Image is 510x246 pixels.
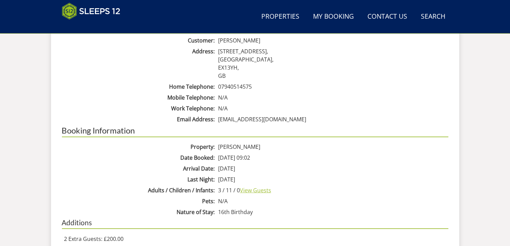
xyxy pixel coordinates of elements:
[365,9,410,24] a: Contact Us
[62,154,216,162] dt: Date Booked
[62,219,448,229] h4: Additions
[62,234,448,244] li: 2 Extra Guests: £200.00
[62,143,216,151] dt: Property
[311,9,357,24] a: My Booking
[62,83,216,91] dt: Home Telephone
[418,9,448,24] a: Search
[62,186,216,194] dt: Adults / Children / Infants
[216,208,448,216] dd: 16th Birthday
[216,93,448,102] dd: N/A
[59,24,130,30] iframe: Customer reviews powered by Trustpilot
[62,115,216,123] dt: Email Address
[216,154,448,162] dd: [DATE] 09:02
[216,115,448,123] dd: [EMAIL_ADDRESS][DOMAIN_NAME]
[259,9,302,24] a: Properties
[62,197,216,205] dt: Pets
[78,9,86,17] button: Open LiveChat chat widget
[62,47,216,55] dt: Address
[62,104,216,112] dt: Work Telephone
[216,164,448,173] dd: [DATE]
[62,93,216,102] dt: Mobile Telephone
[216,197,448,205] dd: N/A
[62,36,216,45] dt: Customer
[240,187,271,194] a: View Guests
[216,36,448,45] dd: [PERSON_NAME]
[216,175,448,183] dd: [DATE]
[62,3,120,20] img: Sleeps 12
[216,47,448,80] dd: [STREET_ADDRESS], [GEOGRAPHIC_DATA], EX13YH, GB
[62,164,216,173] dt: Arrival Date
[216,83,448,91] dd: 07940514575
[62,175,216,183] dt: Last Night
[216,186,448,194] dd: 3 / 11 / 0
[10,10,77,16] p: Chat Live with a Human!
[62,208,216,216] dt: Nature of Stay
[216,143,448,151] dd: [PERSON_NAME]
[216,104,448,112] dd: N/A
